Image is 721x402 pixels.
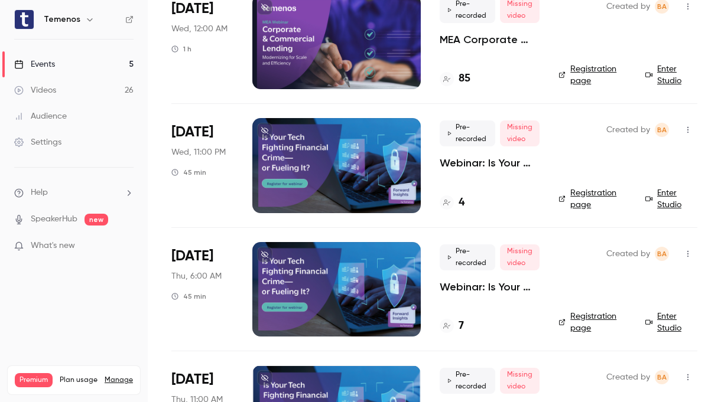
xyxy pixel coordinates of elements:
span: Help [31,187,48,199]
iframe: Noticeable Trigger [119,241,134,251]
span: new [85,214,108,225]
a: Registration page [558,311,631,334]
a: Registration page [558,63,631,87]
div: 1 h [171,44,191,54]
span: Created by [606,123,650,137]
span: Balamurugan Arunachalam [655,247,669,261]
span: Missing video [500,368,540,394]
a: MEA Corporate and Commercial Lending: Modernizing for Scale and Efficiency [440,32,540,47]
span: Pre-recorded [440,120,495,146]
span: BA [657,123,667,137]
span: Wed, 12:00 AM [171,23,228,35]
span: [DATE] [171,123,213,142]
div: Settings [14,136,61,148]
h6: Temenos [44,14,80,25]
span: Pre-recorded [440,368,495,394]
div: Sep 25 Thu, 2:00 PM (Europe/London) [171,242,233,336]
a: SpeakerHub [31,213,77,225]
a: Manage [105,375,133,385]
span: BA [657,370,667,384]
span: Wed, 11:00 PM [171,146,226,158]
div: 45 min [171,292,206,301]
a: 85 [440,71,470,87]
span: Premium [15,373,53,387]
span: Missing video [500,120,540,146]
a: Enter Studio [645,311,697,334]
div: Events [14,58,55,70]
a: 4 [440,195,465,211]
span: Missing video [500,244,540,270]
div: Audience [14,110,67,122]
span: BA [657,247,667,261]
a: Webinar: Is Your Tech Fighting Financial Crime—or Fueling It? [440,280,540,294]
h4: 7 [459,318,464,334]
span: Pre-recorded [440,244,495,270]
a: Registration page [558,187,631,211]
span: What's new [31,240,75,252]
div: Sep 25 Thu, 2:00 PM (Asia/Singapore) [171,118,233,213]
h4: 85 [459,71,470,87]
span: Plan usage [60,375,98,385]
span: Thu, 6:00 AM [171,270,222,282]
span: [DATE] [171,370,213,389]
h4: 4 [459,195,465,211]
a: Enter Studio [645,187,697,211]
a: Webinar: Is Your Tech Fighting Financial Crime—or Fueling It? [440,156,540,170]
span: Balamurugan Arunachalam [655,123,669,137]
img: Temenos [15,10,34,29]
div: Videos [14,84,56,96]
span: Balamurugan Arunachalam [655,370,669,384]
span: Created by [606,370,650,384]
a: 7 [440,318,464,334]
a: Enter Studio [645,63,697,87]
li: help-dropdown-opener [14,187,134,199]
span: Created by [606,247,650,261]
span: [DATE] [171,247,213,266]
div: 45 min [171,168,206,177]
